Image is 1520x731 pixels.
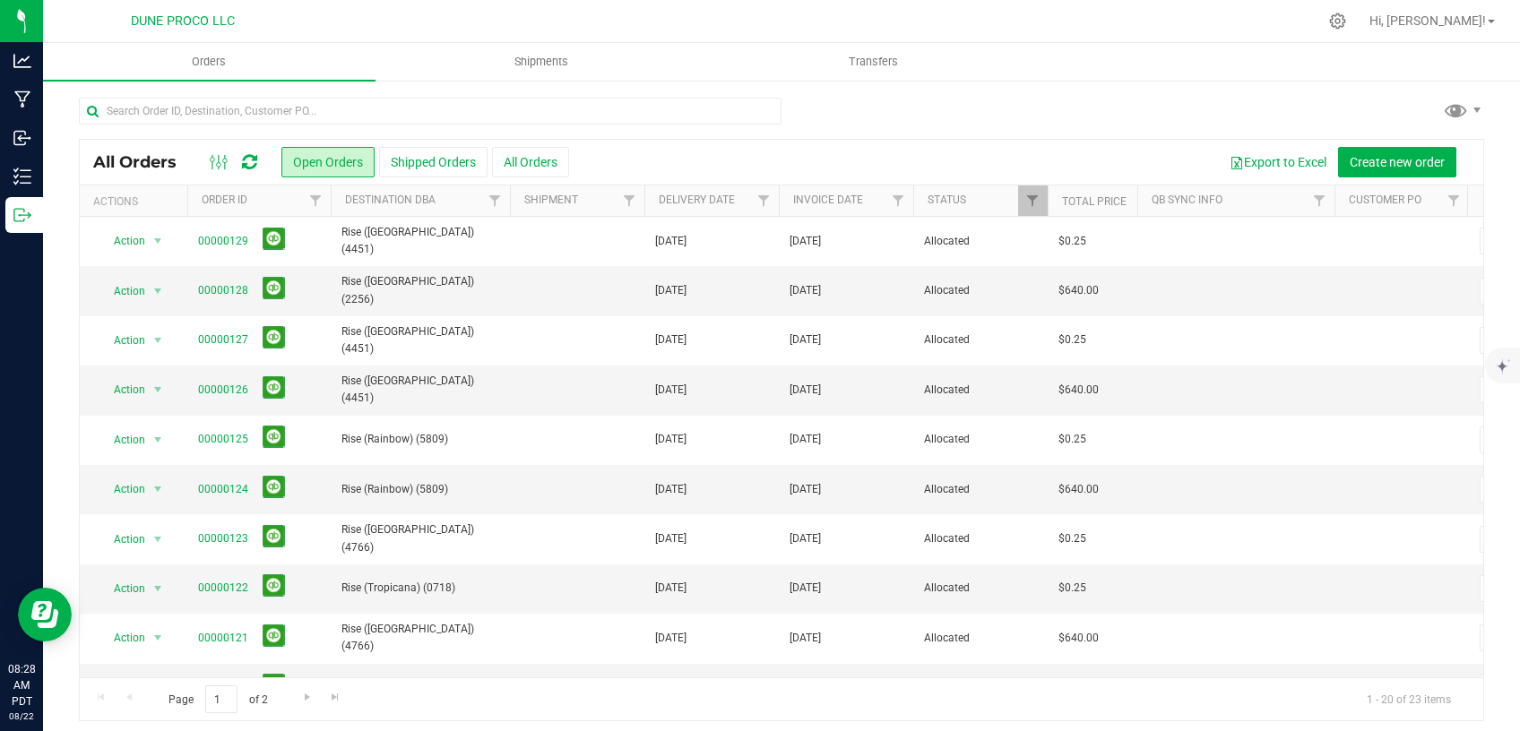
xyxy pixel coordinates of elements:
[341,481,499,498] span: Rise (Rainbow) (5809)
[147,477,169,502] span: select
[1369,13,1486,28] span: Hi, [PERSON_NAME]!
[790,431,821,448] span: [DATE]
[655,282,687,299] span: [DATE]
[924,580,1037,597] span: Allocated
[147,279,169,304] span: select
[198,282,248,299] a: 00000128
[1352,685,1465,712] span: 1 - 20 of 23 items
[490,54,592,70] span: Shipments
[168,54,250,70] span: Orders
[928,193,966,206] a: Status
[1338,147,1456,177] button: Create new order
[708,43,1041,81] a: Transfers
[98,228,146,254] span: Action
[341,323,499,357] span: Rise ([GEOGRAPHIC_DATA]) (4451)
[43,43,376,81] a: Orders
[790,481,821,498] span: [DATE]
[13,52,31,70] inline-svg: Analytics
[655,630,687,647] span: [DATE]
[202,193,247,206] a: Order ID
[1058,630,1099,647] span: $640.00
[1058,331,1086,348] span: $0.25
[793,193,863,206] a: Invoice Date
[341,521,499,555] span: Rise ([GEOGRAPHIC_DATA]) (4766)
[655,331,687,348] span: [DATE]
[323,685,349,709] a: Go to the last page
[790,282,821,299] span: [DATE]
[301,185,331,216] a: Filter
[1218,147,1338,177] button: Export to Excel
[655,431,687,448] span: [DATE]
[131,13,235,29] span: DUNE PROCO LLC
[147,328,169,353] span: select
[924,481,1037,498] span: Allocated
[198,431,248,448] a: 00000125
[79,98,782,125] input: Search Order ID, Destination, Customer PO...
[93,152,194,172] span: All Orders
[281,147,375,177] button: Open Orders
[147,228,169,254] span: select
[376,43,708,81] a: Shipments
[198,382,248,399] a: 00000126
[98,576,146,601] span: Action
[341,580,499,597] span: Rise (Tropicana) (0718)
[13,129,31,147] inline-svg: Inbound
[147,427,169,452] span: select
[98,625,146,650] span: Action
[345,193,436,206] a: Destination DBA
[198,233,248,250] a: 00000129
[659,193,735,206] a: Delivery Date
[18,588,72,641] iframe: Resource center
[93,195,180,208] div: Actions
[341,273,499,307] span: Rise ([GEOGRAPHIC_DATA]) (2256)
[1058,382,1099,399] span: $640.00
[1058,282,1099,299] span: $640.00
[98,279,146,304] span: Action
[98,427,146,452] span: Action
[1058,530,1086,547] span: $0.25
[98,328,146,353] span: Action
[790,382,821,399] span: [DATE]
[198,630,248,647] a: 00000121
[790,580,821,597] span: [DATE]
[615,185,644,216] a: Filter
[1326,13,1349,30] div: Manage settings
[8,661,35,709] p: 08:28 AM PDT
[147,527,169,552] span: select
[655,530,687,547] span: [DATE]
[825,54,922,70] span: Transfers
[1058,431,1086,448] span: $0.25
[655,580,687,597] span: [DATE]
[924,331,1037,348] span: Allocated
[13,90,31,108] inline-svg: Manufacturing
[1305,185,1334,216] a: Filter
[341,373,499,407] span: Rise ([GEOGRAPHIC_DATA]) (4451)
[379,147,488,177] button: Shipped Orders
[655,382,687,399] span: [DATE]
[147,625,169,650] span: select
[8,709,35,723] p: 08/22
[790,630,821,647] span: [DATE]
[1058,580,1086,597] span: $0.25
[492,147,569,177] button: All Orders
[655,481,687,498] span: [DATE]
[198,481,248,498] a: 00000124
[341,621,499,655] span: Rise ([GEOGRAPHIC_DATA]) (4766)
[884,185,913,216] a: Filter
[198,530,248,547] a: 00000123
[147,675,169,701] span: select
[1349,193,1421,206] a: Customer PO
[924,233,1037,250] span: Allocated
[205,685,237,713] input: 1
[294,685,320,709] a: Go to the next page
[924,431,1037,448] span: Allocated
[924,282,1037,299] span: Allocated
[98,527,146,552] span: Action
[480,185,510,216] a: Filter
[1058,233,1086,250] span: $0.25
[1062,195,1127,208] a: Total Price
[13,206,31,224] inline-svg: Outbound
[790,530,821,547] span: [DATE]
[98,377,146,402] span: Action
[655,233,687,250] span: [DATE]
